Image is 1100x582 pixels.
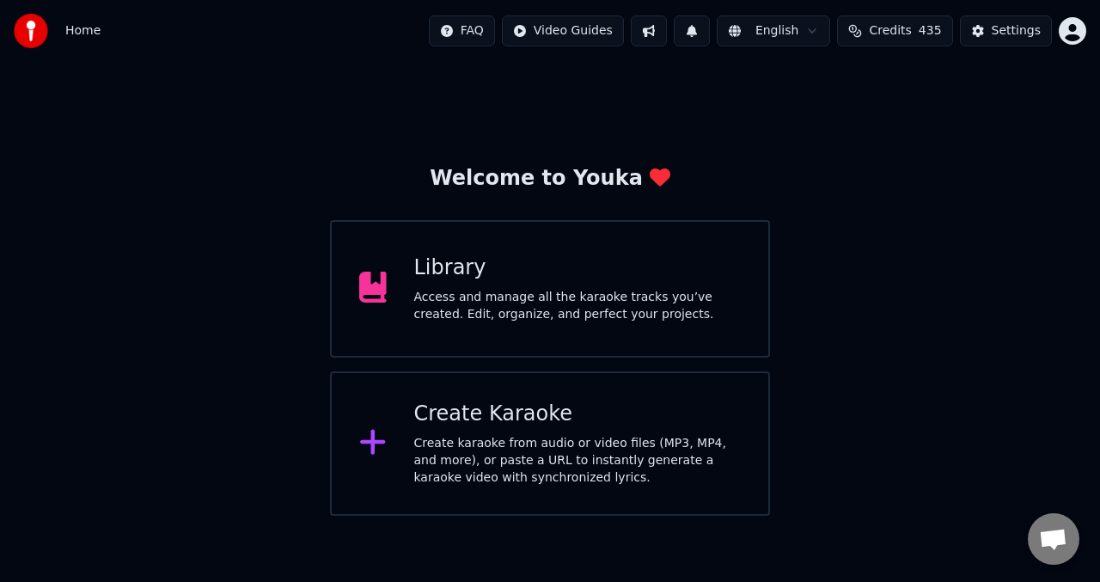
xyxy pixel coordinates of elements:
div: Create Karaoke [414,401,742,428]
button: FAQ [429,15,495,46]
nav: breadcrumb [65,22,101,40]
span: Home [65,22,101,40]
button: Settings [960,15,1052,46]
div: Open chat [1028,513,1079,565]
div: Library [414,254,742,282]
div: Welcome to Youka [430,165,670,193]
img: youka [14,14,48,48]
span: Credits [869,22,911,40]
button: Credits435 [837,15,952,46]
span: 435 [919,22,942,40]
button: Video Guides [502,15,624,46]
div: Access and manage all the karaoke tracks you’ve created. Edit, organize, and perfect your projects. [414,289,742,323]
div: Create karaoke from audio or video files (MP3, MP4, and more), or paste a URL to instantly genera... [414,435,742,487]
div: Settings [992,22,1041,40]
